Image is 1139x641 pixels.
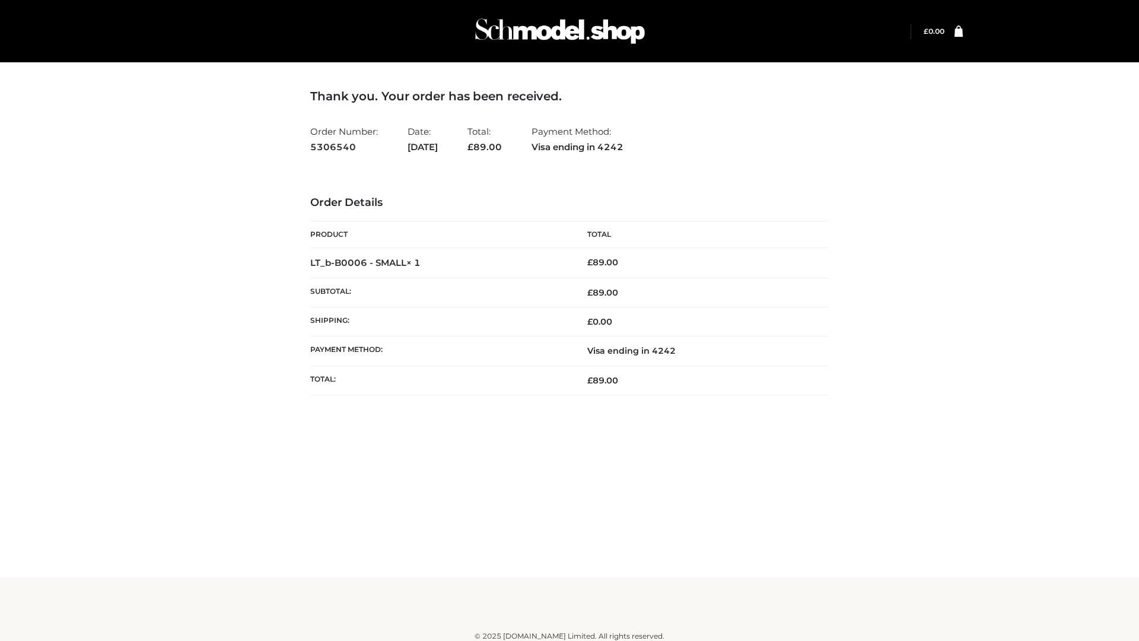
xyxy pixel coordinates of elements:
[408,139,438,155] strong: [DATE]
[467,121,502,157] li: Total:
[467,141,473,153] span: £
[408,121,438,157] li: Date:
[310,278,569,307] th: Subtotal:
[587,316,612,327] bdi: 0.00
[406,257,421,268] strong: × 1
[569,221,829,248] th: Total
[467,141,502,153] span: 89.00
[924,27,944,36] a: £0.00
[310,221,569,248] th: Product
[587,257,593,268] span: £
[532,139,623,155] strong: Visa ending in 4242
[310,196,829,210] h3: Order Details
[310,257,421,268] strong: LT_b-B0006 - SMALL
[587,257,618,268] bdi: 89.00
[310,366,569,395] th: Total:
[924,27,944,36] bdi: 0.00
[587,287,618,298] span: 89.00
[924,27,928,36] span: £
[310,337,569,366] th: Payment method:
[587,375,593,386] span: £
[587,316,593,327] span: £
[587,287,593,298] span: £
[471,8,649,55] img: Schmodel Admin 964
[310,139,378,155] strong: 5306540
[532,121,623,157] li: Payment Method:
[310,307,569,337] th: Shipping:
[587,375,618,386] span: 89.00
[310,89,829,103] h3: Thank you. Your order has been received.
[569,337,829,366] td: Visa ending in 4242
[310,121,378,157] li: Order Number:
